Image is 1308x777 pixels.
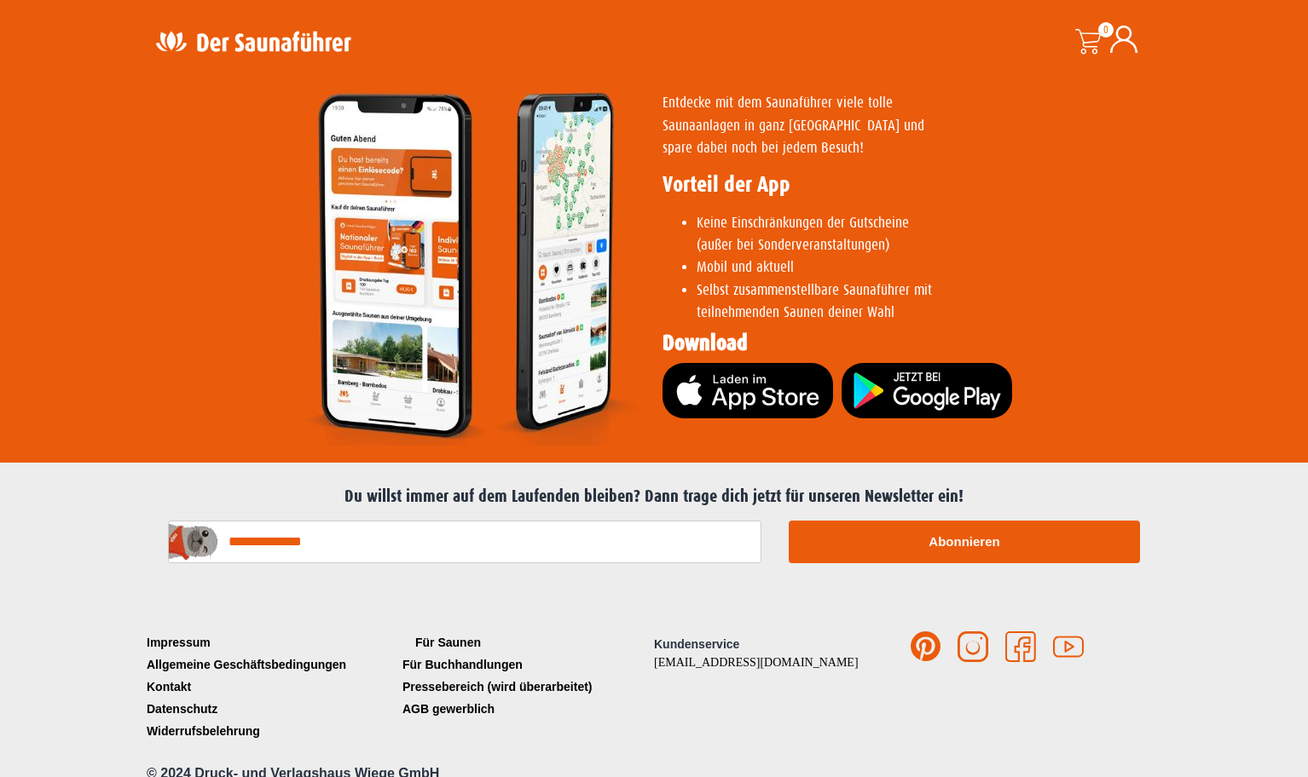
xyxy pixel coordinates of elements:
span: Mobil und aktuell [697,259,794,275]
a: Widerrufsbelehrung [142,720,398,742]
a: Pressebereich (wird überarbeitet) [398,676,654,698]
span: Vorteil der App [663,172,790,197]
a: Kontakt [142,676,398,698]
span: Kundenservice [654,637,739,651]
a: Impressum [142,631,398,653]
nav: Menü [142,631,398,742]
span: 0 [1098,22,1114,37]
img: google-play-badge [842,363,1012,418]
a: AGB gewerblich [398,698,654,720]
a: Allgemeine Geschäftsbedingungen [142,653,398,676]
span: Keine Einschränkungen der Gutscheine (außer bei Sonderveranstaltungen) [697,215,909,253]
li: teilnehmenden Saunen deiner Wahl [697,279,1149,325]
a: Für Saunen [398,631,654,653]
span: Saunaanlagen in ganz [GEOGRAPHIC_DATA] und [663,118,924,134]
a: Für Buchhandlungen [398,653,654,676]
h2: Download [663,332,1149,354]
img: ios-app-store-badge [663,363,833,418]
span: Entdecke mit dem Saunaführer viele tolle [663,95,893,111]
span: spare dabei noch bei jedem Besuch! [663,140,864,156]
nav: Menü [398,631,654,720]
a: [EMAIL_ADDRESS][DOMAIN_NAME] [654,656,859,669]
a: Datenschutz [142,698,398,720]
span: Selbst zusammenstellbare Saunaführer mit [697,282,932,298]
button: Abonnieren [789,521,1140,563]
h2: Du willst immer auf dem Laufenden bleiben? Dann trage dich jetzt für unseren Newsletter ein! [151,486,1157,507]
